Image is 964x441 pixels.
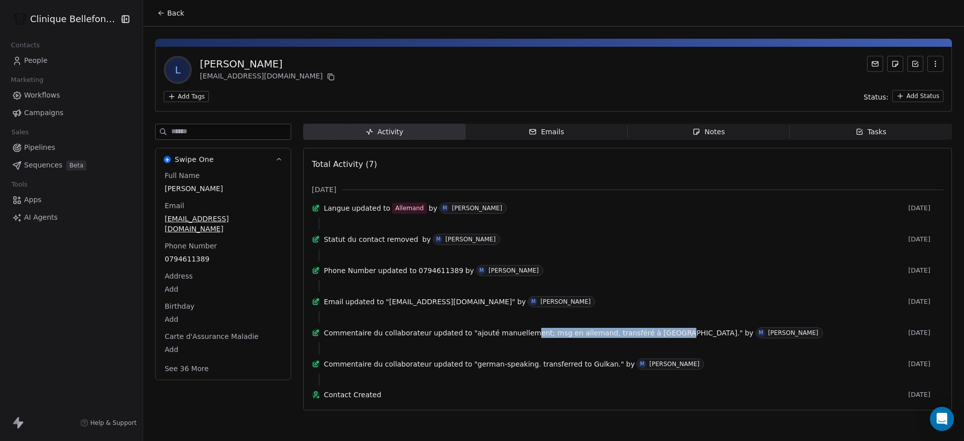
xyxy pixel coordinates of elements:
[151,4,190,22] button: Back
[378,266,417,276] span: updated to
[908,329,943,337] span: [DATE]
[14,13,26,25] img: Logo_Bellefontaine_Black.png
[474,359,624,369] span: "german-speaking. transferred to Gulkan."
[352,203,391,213] span: updated to
[908,360,943,368] span: [DATE]
[387,234,418,244] span: removed
[163,301,196,311] span: Birthday
[163,241,219,251] span: Phone Number
[8,192,135,208] a: Apps
[30,13,117,26] span: Clinique Bellefontaine
[8,157,135,173] a: SequencesBeta
[892,90,943,102] button: Add Status
[24,195,42,205] span: Apps
[474,328,743,338] span: "ajouté manuellement; msg en allemand, transféré à [GEOGRAPHIC_DATA]."
[768,329,818,336] div: [PERSON_NAME]
[165,344,282,355] span: Add
[156,148,291,170] button: Swipe OneSwipe One
[163,271,195,281] span: Address
[324,203,350,213] span: Langue
[165,184,282,194] span: [PERSON_NAME]
[167,8,184,18] span: Back
[163,201,186,211] span: Email
[386,297,516,307] span: "[EMAIL_ADDRESS][DOMAIN_NAME]"
[345,297,384,307] span: updated to
[80,419,137,427] a: Help & Support
[422,234,431,244] span: by
[395,203,424,213] div: Allemand
[489,267,539,274] div: [PERSON_NAME]
[445,236,496,243] div: [PERSON_NAME]
[165,284,282,294] span: Add
[626,359,635,369] span: by
[324,234,385,244] span: Statut du contact
[8,139,135,156] a: Pipelines
[8,87,135,104] a: Workflows
[479,267,484,275] div: M
[324,297,343,307] span: Email
[312,159,377,169] span: Total Activity (7)
[159,360,215,378] button: See 36 More
[164,91,209,102] button: Add Tags
[163,331,261,341] span: Carte d'Assurance Maladie
[443,204,447,212] div: M
[24,160,62,170] span: Sequences
[156,170,291,380] div: Swipe OneSwipe One
[8,209,135,226] a: AI Agents
[7,125,33,140] span: Sales
[908,204,943,212] span: [DATE]
[419,266,463,276] span: 0794611389
[24,108,63,118] span: Campaigns
[175,154,214,164] span: Swipe One
[66,160,86,170] span: Beta
[24,55,48,66] span: People
[7,177,32,192] span: Tools
[649,361,699,368] div: [PERSON_NAME]
[930,407,954,431] div: Open Intercom Messenger
[529,127,564,137] div: Emails
[164,156,171,163] img: Swipe One
[640,360,645,368] div: M
[7,72,48,87] span: Marketing
[165,214,282,234] span: [EMAIL_ADDRESS][DOMAIN_NAME]
[856,127,887,137] div: Tasks
[165,314,282,324] span: Add
[908,235,943,243] span: [DATE]
[864,92,888,102] span: Status:
[429,203,437,213] span: by
[165,254,282,264] span: 0794611389
[8,105,135,121] a: Campaigns
[434,359,472,369] span: updated to
[759,329,763,337] div: M
[540,298,590,305] div: [PERSON_NAME]
[24,212,58,223] span: AI Agents
[324,390,904,400] span: Contact Created
[465,266,474,276] span: by
[200,57,337,71] div: [PERSON_NAME]
[166,58,190,82] span: L
[8,52,135,69] a: People
[24,90,60,101] span: Workflows
[908,391,943,399] span: [DATE]
[452,205,502,212] div: [PERSON_NAME]
[324,328,432,338] span: Commentaire du collaborateur
[12,11,113,28] button: Clinique Bellefontaine
[312,185,336,195] span: [DATE]
[90,419,137,427] span: Help & Support
[517,297,526,307] span: by
[908,298,943,306] span: [DATE]
[324,359,432,369] span: Commentaire du collaborateur
[692,127,725,137] div: Notes
[908,267,943,275] span: [DATE]
[163,170,202,181] span: Full Name
[531,298,536,306] div: M
[324,266,376,276] span: Phone Number
[7,38,44,53] span: Contacts
[24,142,55,153] span: Pipelines
[200,71,337,83] div: [EMAIL_ADDRESS][DOMAIN_NAME]
[745,328,753,338] span: by
[434,328,472,338] span: updated to
[436,235,441,243] div: M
